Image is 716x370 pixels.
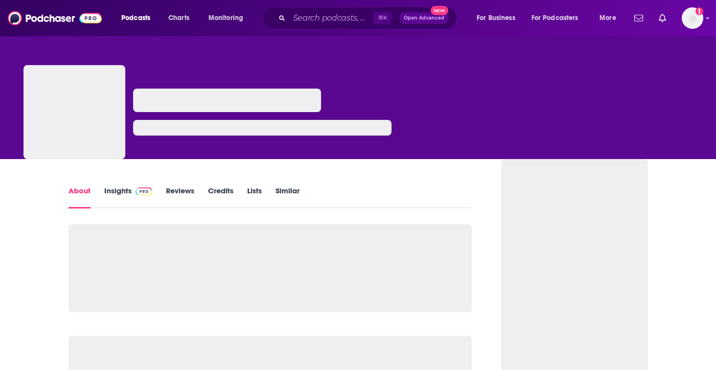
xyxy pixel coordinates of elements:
[247,186,262,208] a: Lists
[593,10,628,26] button: open menu
[695,7,703,15] svg: Add a profile image
[404,16,444,21] span: Open Advanced
[202,10,256,26] button: open menu
[399,12,449,24] button: Open AdvancedNew
[682,7,703,29] img: User Profile
[477,11,515,25] span: For Business
[525,10,593,26] button: open menu
[655,10,670,26] a: Show notifications dropdown
[531,11,578,25] span: For Podcasters
[289,10,373,26] input: Search podcasts, credits, & more...
[373,12,392,24] span: ⌘ K
[8,9,102,27] img: Podchaser - Follow, Share and Rate Podcasts
[630,10,647,26] a: Show notifications dropdown
[470,10,528,26] button: open menu
[682,7,703,29] span: Logged in as cmand-c
[276,186,300,208] a: Similar
[166,186,194,208] a: Reviews
[121,11,150,25] span: Podcasts
[115,10,163,26] button: open menu
[431,6,448,15] span: New
[69,186,91,208] a: About
[208,11,243,25] span: Monitoring
[682,7,703,29] button: Show profile menu
[600,11,616,25] span: More
[208,186,233,208] a: Credits
[272,7,466,29] div: Search podcasts, credits, & more...
[162,10,195,26] a: Charts
[136,187,153,195] img: Podchaser Pro
[104,186,153,208] a: InsightsPodchaser Pro
[168,11,189,25] span: Charts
